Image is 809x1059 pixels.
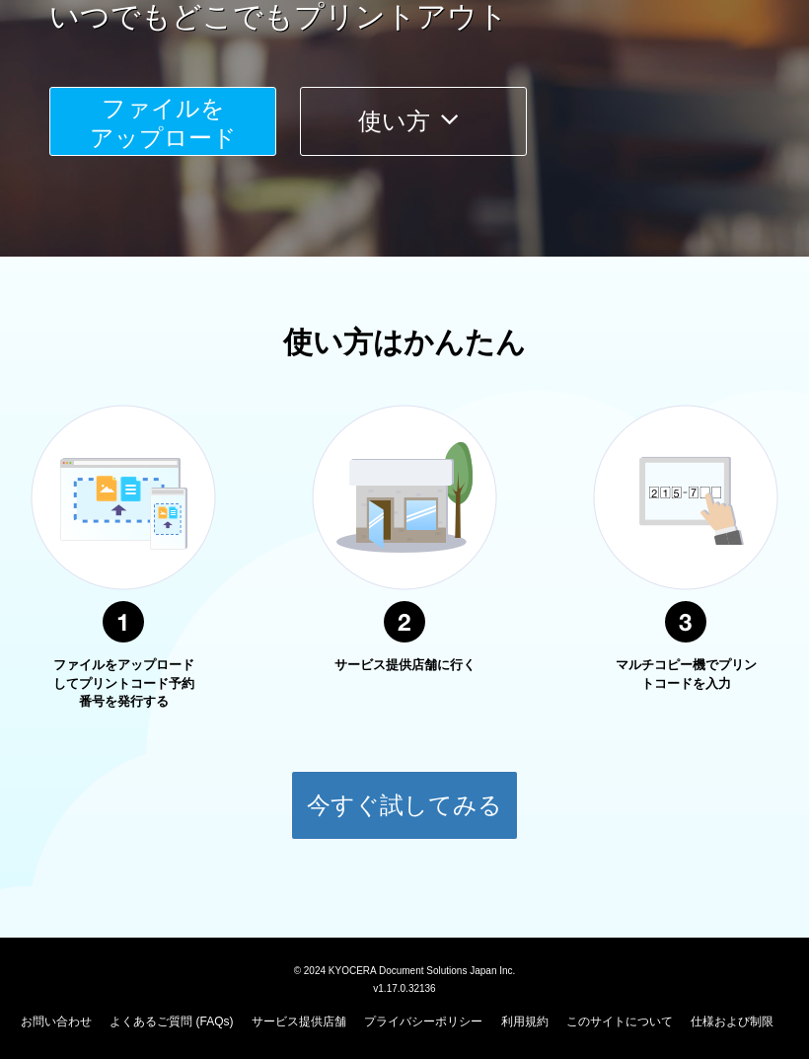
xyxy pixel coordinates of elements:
[373,982,435,994] span: v1.17.0.32136
[291,771,518,840] button: 今すぐ試してみる
[49,656,197,712] p: ファイルをアップロードしてプリントコード予約番号を発行する
[300,87,527,156] button: 使い方
[501,1015,549,1028] a: 利用規約
[566,1015,673,1028] a: このサイトについて
[294,963,516,976] span: © 2024 KYOCERA Document Solutions Japan Inc.
[364,1015,482,1028] a: プライバシーポリシー
[90,95,237,151] span: ファイルを ​​アップロード
[612,656,760,693] p: マルチコピー機でプリントコードを入力
[110,1015,233,1028] a: よくあるご質問 (FAQs)
[331,656,478,675] p: サービス提供店舗に行く
[49,87,276,156] button: ファイルを​​アップロード
[691,1015,773,1028] a: 仕様および制限
[252,1015,346,1028] a: サービス提供店舗
[21,1015,92,1028] a: お問い合わせ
